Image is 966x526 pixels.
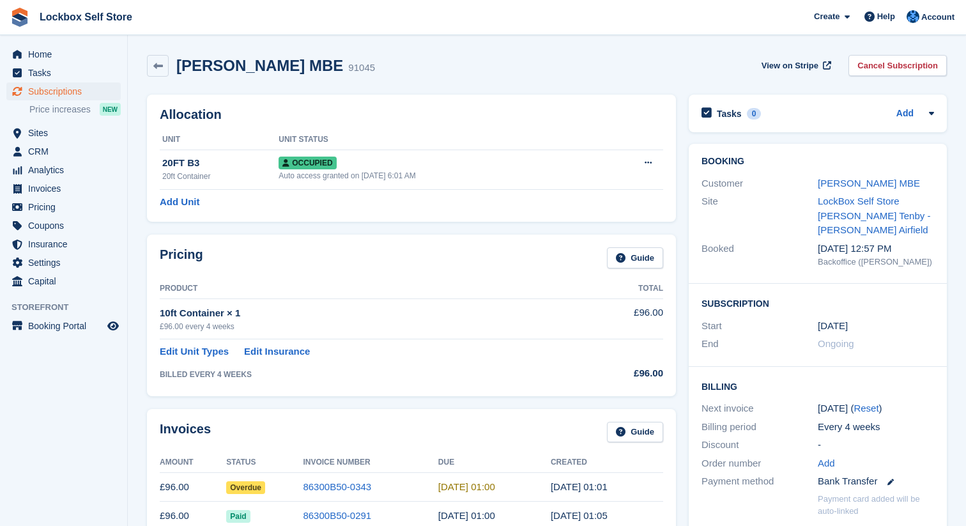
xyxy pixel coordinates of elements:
[28,317,105,335] span: Booking Portal
[701,242,818,268] div: Booked
[896,107,914,121] a: Add
[11,301,127,314] span: Storefront
[29,102,121,116] a: Price increases NEW
[701,474,818,489] div: Payment method
[6,180,121,197] a: menu
[28,254,105,272] span: Settings
[303,510,371,521] a: 86300B50-0291
[303,481,371,492] a: 86300B50-0343
[701,420,818,435] div: Billing period
[160,107,663,122] h2: Allocation
[6,143,121,160] a: menu
[29,104,91,116] span: Price increases
[105,318,121,334] a: Preview store
[701,380,934,392] h2: Billing
[581,279,663,299] th: Total
[701,438,818,453] div: Discount
[28,272,105,290] span: Capital
[701,297,934,309] h2: Subscription
[34,6,137,27] a: Lockbox Self Store
[28,64,105,82] span: Tasks
[6,317,121,335] a: menu
[160,130,279,150] th: Unit
[818,420,934,435] div: Every 4 weeks
[279,130,600,150] th: Unit Status
[28,45,105,63] span: Home
[818,493,934,518] p: Payment card added will be auto-linked
[10,8,29,27] img: stora-icon-8386f47178a22dfd0bd8f6a31ec36ba5ce8667c1dd55bd0f319d3a0aa187defe.svg
[818,178,920,189] a: [PERSON_NAME] MBE
[581,366,663,381] div: £96.00
[28,180,105,197] span: Invoices
[6,198,121,216] a: menu
[814,10,839,23] span: Create
[818,456,835,471] a: Add
[28,124,105,142] span: Sites
[303,453,438,473] th: Invoice Number
[6,64,121,82] a: menu
[818,474,934,489] div: Bank Transfer
[701,401,818,416] div: Next invoice
[348,61,375,75] div: 91045
[551,481,608,492] time: 2025-08-12 00:01:12 UTC
[551,453,663,473] th: Created
[747,108,762,120] div: 0
[162,156,279,171] div: 20FT B3
[701,176,818,191] div: Customer
[6,235,121,253] a: menu
[279,157,336,169] span: Occupied
[176,57,343,74] h2: [PERSON_NAME] MBE
[877,10,895,23] span: Help
[160,344,229,359] a: Edit Unit Types
[818,338,854,349] span: Ongoing
[701,456,818,471] div: Order number
[100,103,121,116] div: NEW
[818,242,934,256] div: [DATE] 12:57 PM
[279,170,600,182] div: Auto access granted on [DATE] 6:01 AM
[244,344,310,359] a: Edit Insurance
[6,161,121,179] a: menu
[756,55,834,76] a: View on Stripe
[6,217,121,235] a: menu
[226,510,250,523] span: Paid
[160,369,581,380] div: BILLED EVERY 4 WEEKS
[28,143,105,160] span: CRM
[28,235,105,253] span: Insurance
[6,272,121,290] a: menu
[701,194,818,238] div: Site
[6,124,121,142] a: menu
[160,473,226,502] td: £96.00
[701,319,818,334] div: Start
[921,11,954,24] span: Account
[438,453,551,473] th: Due
[160,321,581,332] div: £96.00 every 4 weeks
[6,254,121,272] a: menu
[28,217,105,235] span: Coupons
[160,422,211,443] h2: Invoices
[581,298,663,339] td: £96.00
[818,319,848,334] time: 2025-06-17 00:00:00 UTC
[226,453,303,473] th: Status
[818,196,930,235] a: LockBox Self Store [PERSON_NAME] Tenby - [PERSON_NAME] Airfield
[160,306,581,321] div: 10ft Container × 1
[551,510,608,521] time: 2025-07-15 00:05:24 UTC
[160,195,199,210] a: Add Unit
[438,510,495,521] time: 2025-07-16 00:00:00 UTC
[6,45,121,63] a: menu
[607,247,663,268] a: Guide
[907,10,919,23] img: Naomi Davies
[848,55,947,76] a: Cancel Subscription
[6,82,121,100] a: menu
[226,481,265,494] span: Overdue
[818,438,934,453] div: -
[701,337,818,352] div: End
[701,157,934,167] h2: Booking
[717,108,742,120] h2: Tasks
[28,82,105,100] span: Subscriptions
[28,198,105,216] span: Pricing
[160,247,203,268] h2: Pricing
[818,256,934,268] div: Backoffice ([PERSON_NAME])
[854,403,878,414] a: Reset
[607,422,663,443] a: Guide
[162,171,279,182] div: 20ft Container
